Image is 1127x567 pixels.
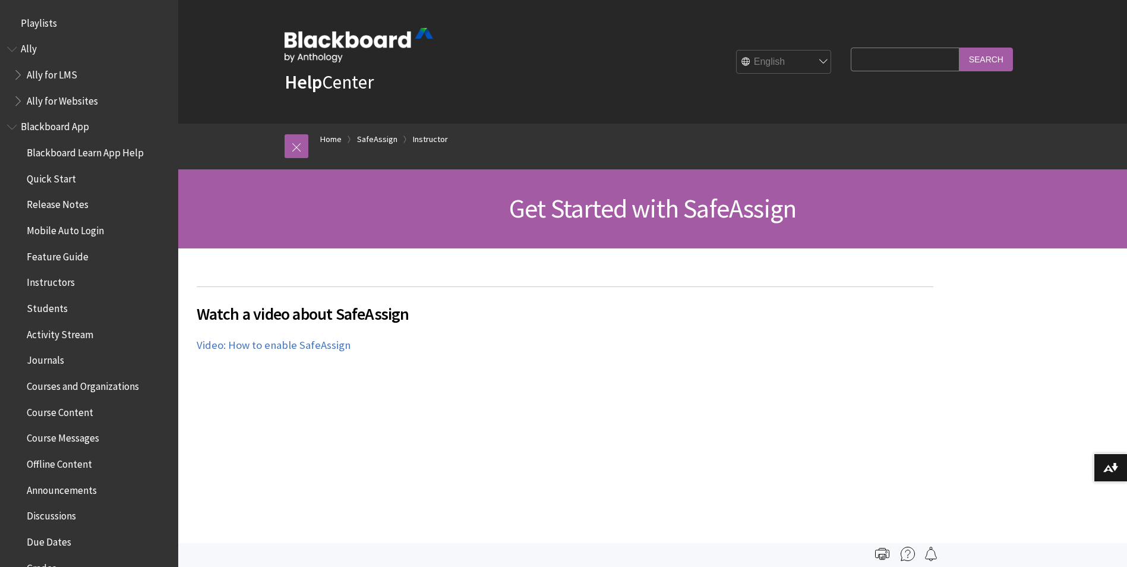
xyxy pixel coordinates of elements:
span: Get Started with SafeAssign [509,192,796,225]
img: Print [875,547,889,561]
span: Quick Start [27,169,76,185]
span: Blackboard Learn App Help [27,143,144,159]
span: Activity Stream [27,325,93,341]
span: Ally for Websites [27,91,98,107]
a: Home [320,132,342,147]
span: Feature Guide [27,247,89,263]
span: Announcements [27,480,97,496]
a: Instructor [413,132,448,147]
span: Courses and Organizations [27,376,139,392]
select: Site Language Selector [737,51,832,74]
span: Course Content [27,402,93,418]
a: HelpCenter [285,70,374,94]
nav: Book outline for Anthology Ally Help [7,39,171,111]
span: Instructors [27,273,75,289]
nav: Book outline for Playlists [7,13,171,33]
span: Students [27,298,68,314]
input: Search [959,48,1013,71]
span: Course Messages [27,429,99,445]
img: Follow this page [924,547,938,561]
span: Release Notes [27,195,89,211]
a: SafeAssign [357,132,397,147]
span: Offline Content [27,454,92,470]
span: Ally for LMS [27,65,77,81]
a: Video: How to enable SafeAssign [197,338,351,352]
span: Ally [21,39,37,55]
span: Watch a video about SafeAssign [197,301,933,326]
span: Due Dates [27,532,71,548]
span: Journals [27,351,64,367]
span: Mobile Auto Login [27,220,104,237]
img: Blackboard by Anthology [285,28,433,62]
span: Playlists [21,13,57,29]
span: Discussions [27,506,76,522]
strong: Help [285,70,322,94]
img: More help [901,547,915,561]
span: Blackboard App [21,117,89,133]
